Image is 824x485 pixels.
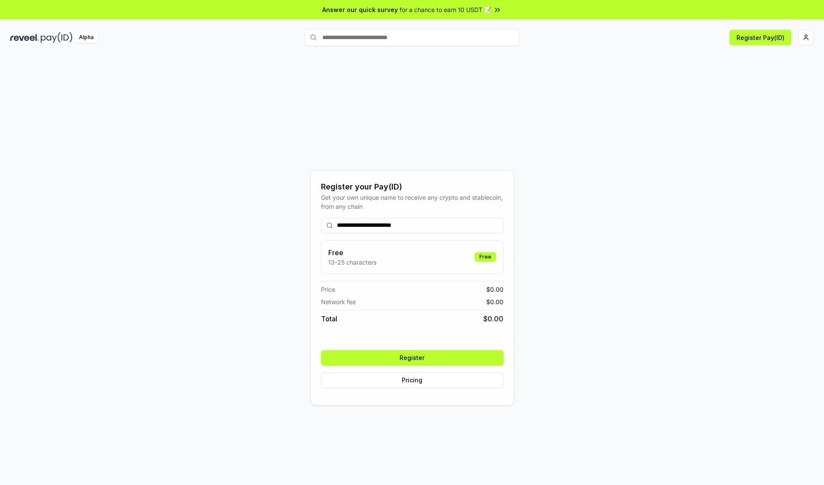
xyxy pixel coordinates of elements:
[486,285,503,294] span: $ 0.00
[321,297,356,306] span: Network fee
[321,193,503,211] div: Get your own unique name to receive any crypto and stablecoin, from any chain
[730,30,791,45] button: Register Pay(ID)
[475,252,496,262] div: Free
[486,297,503,306] span: $ 0.00
[321,285,335,294] span: Price
[328,258,376,267] p: 13-25 characters
[321,314,337,324] span: Total
[10,32,39,43] img: reveel_dark
[400,5,491,14] span: for a chance to earn 10 USDT 📝
[41,32,73,43] img: pay_id
[483,314,503,324] span: $ 0.00
[321,181,503,193] div: Register your Pay(ID)
[321,350,503,366] button: Register
[322,5,398,14] span: Answer our quick survey
[74,32,98,43] div: Alpha
[321,372,503,388] button: Pricing
[328,247,376,258] h3: Free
